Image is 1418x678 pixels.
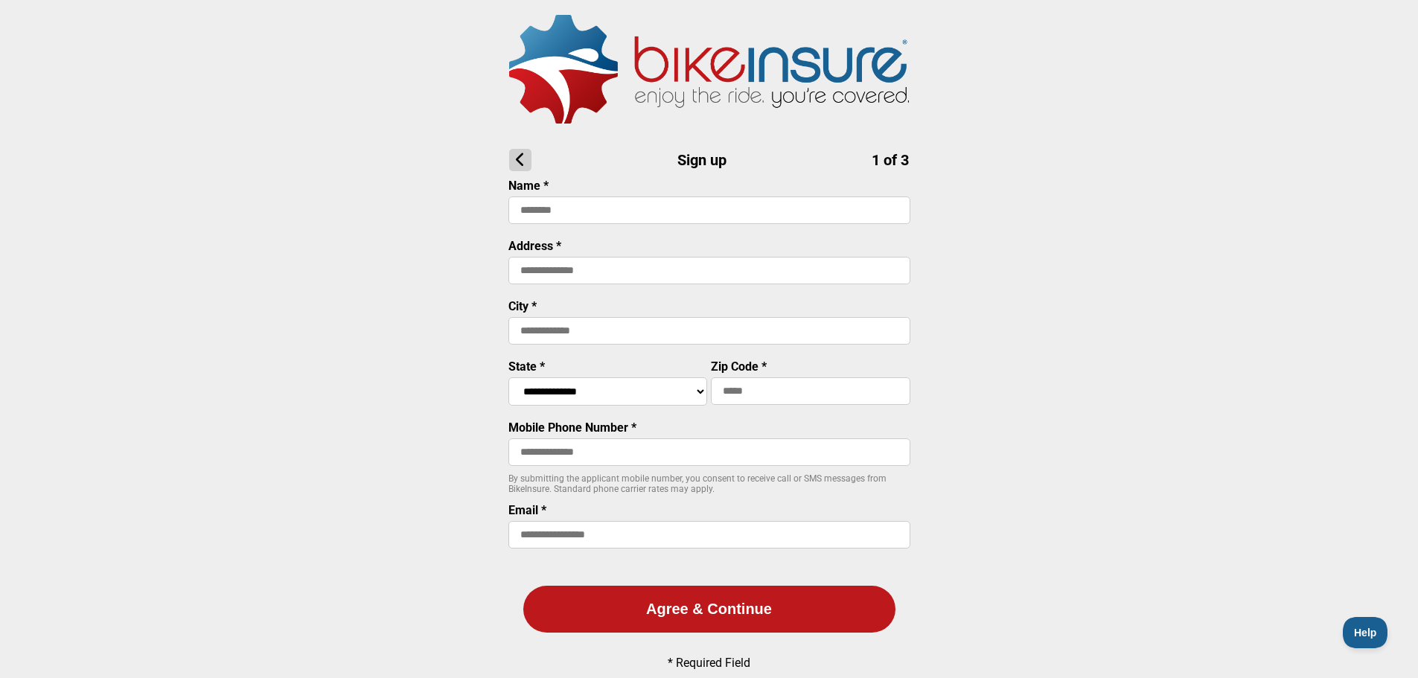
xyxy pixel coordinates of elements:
label: Address * [508,239,561,253]
h1: Sign up [509,149,909,171]
label: Name * [508,179,549,193]
p: * Required Field [668,656,750,670]
label: Mobile Phone Number * [508,420,636,435]
button: Agree & Continue [523,586,895,633]
label: City * [508,299,537,313]
label: State * [508,359,545,374]
span: 1 of 3 [872,151,909,169]
p: By submitting the applicant mobile number, you consent to receive call or SMS messages from BikeI... [508,473,910,494]
iframe: Toggle Customer Support [1343,617,1388,648]
label: Zip Code * [711,359,767,374]
label: Email * [508,503,546,517]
